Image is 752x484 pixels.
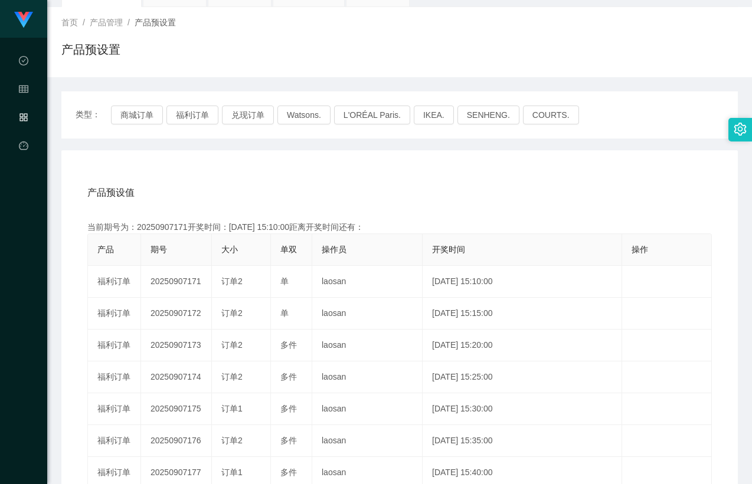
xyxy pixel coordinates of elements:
[61,41,120,58] h1: 产品预设置
[141,266,212,298] td: 20250907171
[141,298,212,330] td: 20250907172
[19,51,28,74] i: 图标: check-circle-o
[457,106,519,124] button: SENHENG.
[280,404,297,413] span: 多件
[61,18,78,27] span: 首页
[221,372,243,381] span: 订单2
[280,308,289,318] span: 单
[88,298,141,330] td: 福利订单
[90,18,123,27] span: 产品管理
[97,245,114,254] span: 产品
[111,106,163,124] button: 商城订单
[221,276,243,286] span: 订单2
[19,79,28,103] i: 图标: table
[166,106,218,124] button: 福利订单
[141,330,212,361] td: 20250907173
[312,393,423,425] td: laosan
[312,425,423,457] td: laosan
[221,467,243,477] span: 订单1
[423,298,622,330] td: [DATE] 15:15:00
[19,107,28,131] i: 图标: appstore-o
[280,436,297,445] span: 多件
[83,18,85,27] span: /
[221,308,243,318] span: 订单2
[135,18,176,27] span: 产品预设置
[632,245,648,254] span: 操作
[280,467,297,477] span: 多件
[312,298,423,330] td: laosan
[87,221,712,233] div: 当前期号为：20250907171开奖时间：[DATE] 15:10:00距离开奖时间还有：
[423,330,622,361] td: [DATE] 15:20:00
[322,245,346,254] span: 操作员
[312,361,423,393] td: laosan
[19,134,28,253] a: 图标: dashboard平台首页
[280,245,297,254] span: 单双
[88,361,141,393] td: 福利订单
[127,18,130,27] span: /
[19,57,28,162] span: 数据中心
[734,123,747,136] i: 图标: setting
[280,340,297,350] span: 多件
[151,245,167,254] span: 期号
[14,12,33,28] img: logo.9652507e.png
[222,106,274,124] button: 兑现订单
[141,361,212,393] td: 20250907174
[141,393,212,425] td: 20250907175
[19,85,28,190] span: 会员管理
[221,436,243,445] span: 订单2
[432,245,465,254] span: 开奖时间
[312,266,423,298] td: laosan
[141,425,212,457] td: 20250907176
[423,425,622,457] td: [DATE] 15:35:00
[88,330,141,361] td: 福利订单
[280,372,297,381] span: 多件
[88,393,141,425] td: 福利订单
[87,186,135,200] span: 产品预设值
[221,245,238,254] span: 大小
[423,393,622,425] td: [DATE] 15:30:00
[334,106,410,124] button: L'ORÉAL Paris.
[280,276,289,286] span: 单
[76,106,111,124] span: 类型：
[88,425,141,457] td: 福利订单
[221,340,243,350] span: 订单2
[312,330,423,361] td: laosan
[221,404,243,413] span: 订单1
[88,266,141,298] td: 福利订单
[19,113,28,218] span: 产品管理
[523,106,579,124] button: COURTS.
[414,106,454,124] button: IKEA.
[423,361,622,393] td: [DATE] 15:25:00
[277,106,331,124] button: Watsons.
[423,266,622,298] td: [DATE] 15:10:00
